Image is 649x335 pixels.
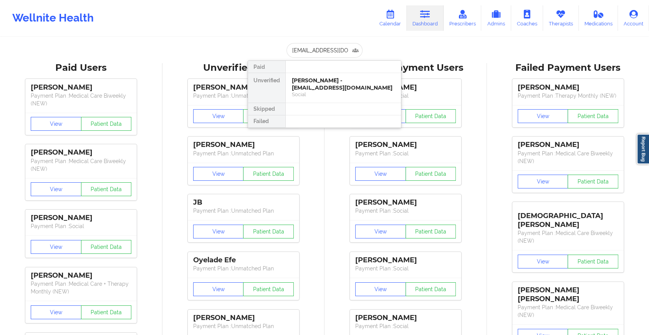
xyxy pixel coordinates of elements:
div: [PERSON_NAME] [193,313,294,322]
button: Patient Data [568,175,618,188]
button: Patient Data [406,167,456,181]
button: Patient Data [243,109,294,123]
button: Patient Data [81,182,132,196]
div: Skipped Payment Users [330,62,482,74]
div: Social [292,91,395,98]
a: Dashboard [407,5,444,31]
button: View [518,109,568,123]
p: Payment Plan : Medical Care Biweekly (NEW) [518,150,618,165]
div: Failed [248,115,285,128]
p: Payment Plan : Medical Care + Therapy Monthly (NEW) [31,280,131,295]
div: [PERSON_NAME] - [EMAIL_ADDRESS][DOMAIN_NAME] [292,77,395,91]
button: View [518,255,568,268]
button: View [31,305,81,319]
div: JB [193,198,294,207]
div: [PERSON_NAME] [518,140,618,149]
p: Payment Plan : Unmatched Plan [193,322,294,330]
p: Payment Plan : Social [355,265,456,272]
button: Patient Data [406,282,456,296]
div: [PERSON_NAME] [31,148,131,157]
button: View [193,225,244,238]
button: View [518,175,568,188]
button: View [355,167,406,181]
a: Report Bug [637,134,649,164]
p: Payment Plan : Medical Care Biweekly (NEW) [518,303,618,319]
p: Payment Plan : Therapy Monthly (NEW) [518,92,618,100]
div: Paid [248,61,285,73]
a: Calendar [374,5,407,31]
div: [PERSON_NAME] [355,198,456,207]
button: View [31,182,81,196]
button: View [193,282,244,296]
p: Payment Plan : Unmatched Plan [193,207,294,215]
button: Patient Data [243,167,294,181]
button: Patient Data [243,225,294,238]
a: Therapists [543,5,579,31]
button: Patient Data [81,117,132,131]
div: [PERSON_NAME] [31,83,131,92]
div: [PERSON_NAME] [31,271,131,280]
button: View [355,225,406,238]
button: View [31,240,81,254]
a: Account [618,5,649,31]
div: [PERSON_NAME] [355,140,456,149]
button: Patient Data [568,255,618,268]
div: [PERSON_NAME] [193,140,294,149]
p: Payment Plan : Unmatched Plan [193,150,294,157]
div: [PERSON_NAME] [355,83,456,92]
button: Patient Data [243,282,294,296]
p: Payment Plan : Social [355,322,456,330]
p: Payment Plan : Social [31,222,131,230]
div: [DEMOGRAPHIC_DATA][PERSON_NAME] [518,206,618,229]
button: View [355,282,406,296]
p: Payment Plan : Medical Care Biweekly (NEW) [518,229,618,245]
div: Unverified Users [168,62,320,74]
p: Payment Plan : Social [355,150,456,157]
p: Payment Plan : Unmatched Plan [193,92,294,100]
button: Patient Data [406,109,456,123]
a: Medications [579,5,618,31]
div: [PERSON_NAME] [355,313,456,322]
button: Patient Data [81,305,132,319]
a: Prescribers [444,5,482,31]
button: Patient Data [81,240,132,254]
a: Admins [481,5,511,31]
p: Payment Plan : Medical Care Biweekly (NEW) [31,157,131,173]
div: [PERSON_NAME] [355,256,456,265]
div: Oyelade Efe [193,256,294,265]
button: View [193,167,244,181]
div: Unverified [248,73,285,103]
div: Paid Users [5,62,157,74]
button: Patient Data [406,225,456,238]
a: Coaches [511,5,543,31]
p: Payment Plan : Social [355,207,456,215]
div: [PERSON_NAME] [193,83,294,92]
p: Payment Plan : Medical Care Biweekly (NEW) [31,92,131,107]
div: [PERSON_NAME] [518,83,618,92]
p: Payment Plan : Unmatched Plan [193,265,294,272]
div: [PERSON_NAME] [31,213,131,222]
button: View [193,109,244,123]
p: Payment Plan : Social [355,92,456,100]
div: [PERSON_NAME] [PERSON_NAME] [518,286,618,303]
button: View [31,117,81,131]
button: Patient Data [568,109,618,123]
div: Skipped [248,103,285,115]
div: Failed Payment Users [492,62,644,74]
